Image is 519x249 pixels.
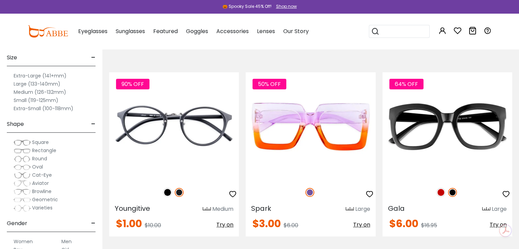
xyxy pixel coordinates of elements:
[216,219,233,231] button: Try on
[32,172,52,178] span: Cat-Eye
[448,188,457,197] img: Black
[91,49,96,66] span: -
[61,237,72,246] label: Men
[32,155,47,162] span: Round
[14,88,66,96] label: Medium (126-132mm)
[490,219,507,231] button: Try on
[216,27,249,35] span: Accessories
[115,204,150,213] span: Youngitive
[91,116,96,132] span: -
[222,3,272,10] div: 🎃 Spooky Sale 45% Off!
[14,237,33,246] label: Women
[14,164,31,171] img: Oval.png
[353,219,370,231] button: Try on
[355,205,370,213] div: Large
[14,205,31,212] img: Varieties.png
[14,104,73,113] label: Extra-Small (100-118mm)
[32,196,58,203] span: Geometric
[276,3,297,10] div: Shop now
[14,180,31,187] img: Aviator.png
[14,96,58,104] label: Small (119-125mm)
[32,147,56,154] span: Rectangle
[14,172,31,179] img: Cat-Eye.png
[32,188,52,195] span: Browline
[273,3,297,9] a: Shop now
[353,221,370,229] span: Try on
[389,79,423,89] span: 64% OFF
[389,216,418,231] span: $6.00
[482,207,490,212] img: size ruler
[14,156,31,162] img: Round.png
[14,139,31,146] img: Square.png
[91,215,96,232] span: -
[490,221,507,229] span: Try on
[492,205,507,213] div: Large
[421,221,437,229] span: $16.95
[116,79,149,89] span: 90% OFF
[14,147,31,154] img: Rectangle.png
[32,139,49,146] span: Square
[253,79,286,89] span: 50% OFF
[186,27,208,35] span: Goggles
[145,221,161,229] span: $10.00
[251,204,271,213] span: Spark
[14,80,60,88] label: Large (133-140mm)
[203,207,211,212] img: size ruler
[14,188,31,195] img: Browline.png
[153,27,178,35] span: Featured
[388,204,405,213] span: Gala
[14,72,67,80] label: Extra-Large (141+mm)
[246,72,375,180] img: Purple Spark - Plastic ,Universal Bridge Fit
[28,25,68,38] img: abbeglasses.com
[216,221,233,229] span: Try on
[78,27,107,35] span: Eyeglasses
[383,72,512,180] img: Black Gala - Plastic ,Universal Bridge Fit
[32,180,49,187] span: Aviator
[32,163,43,170] span: Oval
[7,116,24,132] span: Shape
[436,188,445,197] img: Red
[14,196,31,203] img: Geometric.png
[284,221,298,229] span: $6.00
[212,205,233,213] div: Medium
[7,49,17,66] span: Size
[253,216,281,231] span: $3.00
[305,188,314,197] img: Purple
[7,215,27,232] span: Gender
[109,72,239,180] img: Matte-black Youngitive - Plastic ,Adjust Nose Pads
[257,27,275,35] span: Lenses
[32,204,53,211] span: Varieties
[175,188,184,197] img: Matte Black
[116,27,145,35] span: Sunglasses
[116,216,142,231] span: $1.00
[163,188,172,197] img: Black
[283,27,309,35] span: Our Story
[346,207,354,212] img: size ruler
